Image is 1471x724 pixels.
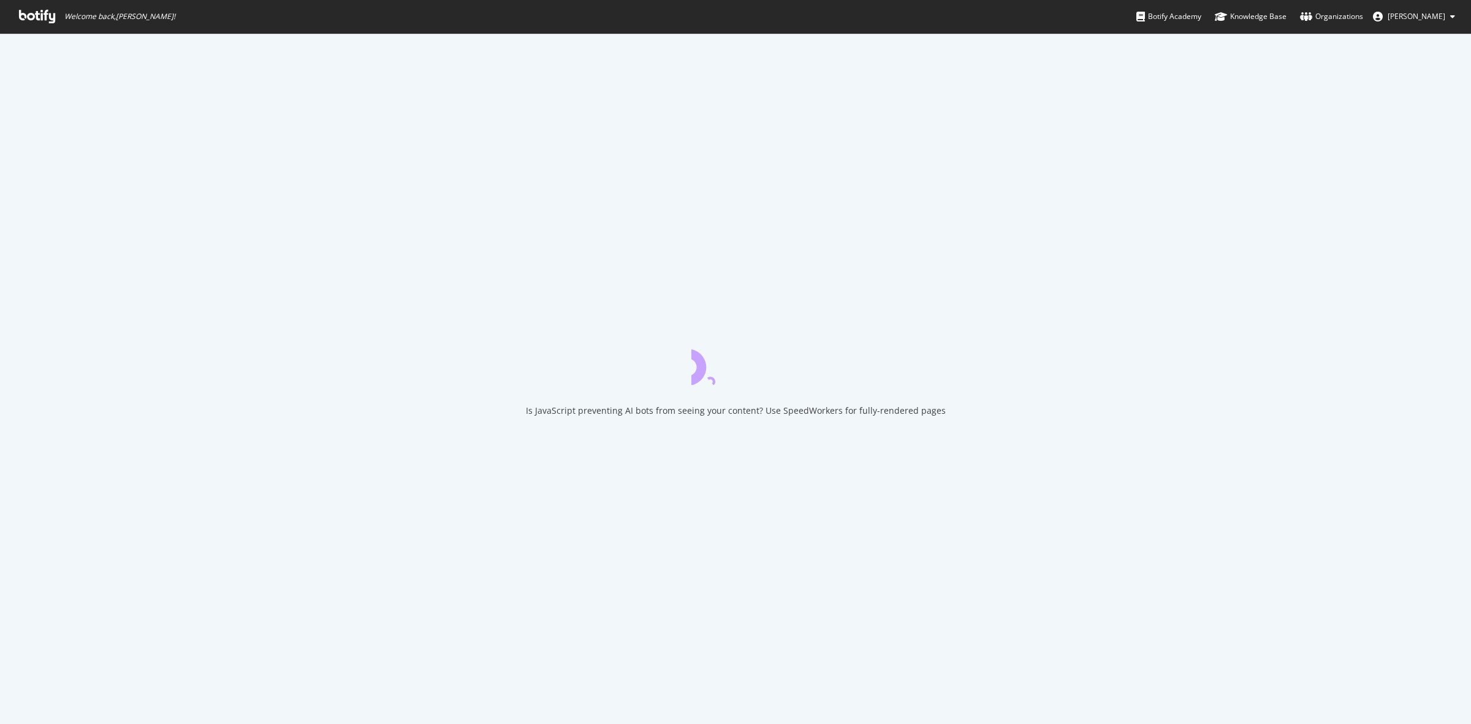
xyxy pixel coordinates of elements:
[691,341,780,385] div: animation
[1388,11,1445,21] span: Zubair Kakuji
[1136,10,1201,23] div: Botify Academy
[526,405,946,417] div: Is JavaScript preventing AI bots from seeing your content? Use SpeedWorkers for fully-rendered pages
[1215,10,1287,23] div: Knowledge Base
[1300,10,1363,23] div: Organizations
[64,12,175,21] span: Welcome back, [PERSON_NAME] !
[1363,7,1465,26] button: [PERSON_NAME]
